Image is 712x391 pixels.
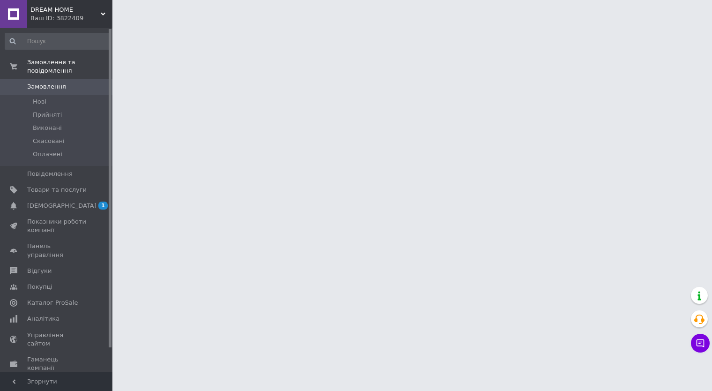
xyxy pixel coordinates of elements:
[27,331,87,348] span: Управління сайтом
[5,33,111,50] input: Пошук
[33,98,46,106] span: Нові
[33,111,62,119] span: Прийняті
[27,242,87,259] span: Панель управління
[27,186,87,194] span: Товари та послуги
[33,137,65,145] span: Скасовані
[27,218,87,234] span: Показники роботи компанії
[27,267,52,275] span: Відгуки
[27,83,66,91] span: Замовлення
[691,334,710,353] button: Чат з покупцем
[27,299,78,307] span: Каталог ProSale
[27,315,59,323] span: Аналітика
[30,6,101,14] span: DREAM HOME
[27,170,73,178] span: Повідомлення
[33,150,62,158] span: Оплачені
[33,124,62,132] span: Виконані
[30,14,112,23] div: Ваш ID: 3822409
[27,355,87,372] span: Гаманець компанії
[27,283,52,291] span: Покупці
[27,202,96,210] span: [DEMOGRAPHIC_DATA]
[27,58,112,75] span: Замовлення та повідомлення
[98,202,108,210] span: 1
